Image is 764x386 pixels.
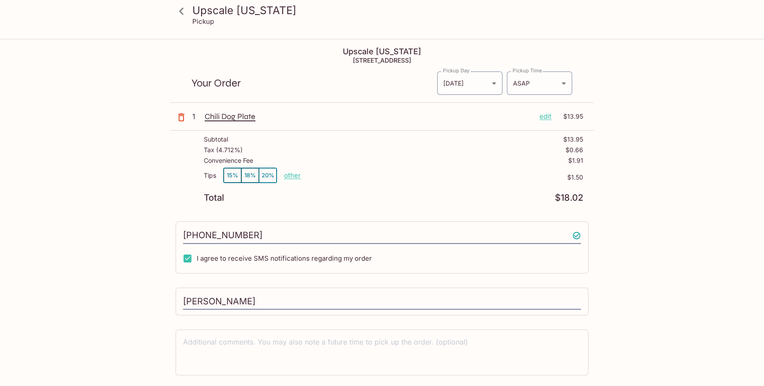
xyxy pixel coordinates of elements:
[204,146,243,154] p: Tax ( 4.712% )
[204,172,216,179] p: Tips
[183,227,581,244] input: Enter phone number
[513,67,542,74] label: Pickup Time
[284,171,301,180] button: other
[192,17,214,26] p: Pickup
[191,79,437,87] p: Your Order
[205,112,532,121] p: Chili Dog Plate
[170,56,594,64] h5: [STREET_ADDRESS]
[555,194,583,202] p: $18.02
[241,168,259,183] button: 18%
[443,67,469,74] label: Pickup Day
[204,136,228,143] p: Subtotal
[539,112,551,121] p: edit
[507,71,572,95] div: ASAP
[557,112,583,121] p: $13.95
[170,47,594,56] h4: Upscale [US_STATE]
[563,136,583,143] p: $13.95
[192,112,201,121] p: 1
[301,174,583,181] p: $1.50
[259,168,277,183] button: 20%
[224,168,241,183] button: 15%
[197,254,372,262] span: I agree to receive SMS notifications regarding my order
[192,4,587,17] h3: Upscale [US_STATE]
[204,157,253,164] p: Convenience Fee
[437,71,502,95] div: [DATE]
[204,194,224,202] p: Total
[566,146,583,154] p: $0.66
[568,157,583,164] p: $1.91
[183,293,581,310] input: Enter first and last name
